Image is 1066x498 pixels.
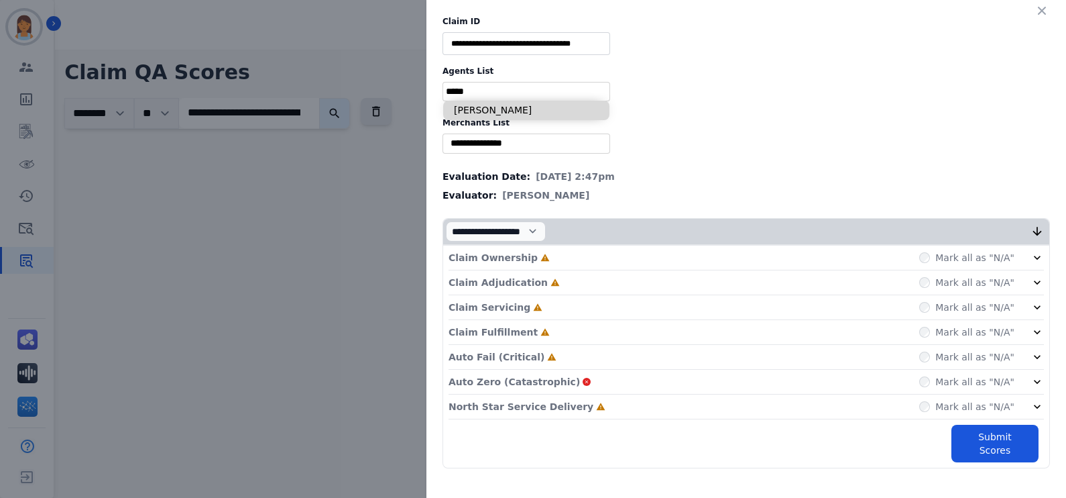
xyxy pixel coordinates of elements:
p: Auto Fail (Critical) [449,350,544,364]
label: Mark all as "N/A" [935,251,1014,264]
label: Mark all as "N/A" [935,350,1014,364]
p: Claim Ownership [449,251,538,264]
p: Auto Zero (Catastrophic) [449,375,580,389]
li: [PERSON_NAME] [443,101,609,120]
label: Mark all as "N/A" [935,375,1014,389]
p: Claim Fulfillment [449,326,538,339]
ul: selected options [446,85,607,99]
div: Evaluator: [442,189,1050,202]
label: Mark all as "N/A" [935,326,1014,339]
button: Submit Scores [951,425,1039,462]
label: Agents List [442,66,1050,77]
p: Claim Adjudication [449,276,548,289]
span: [DATE] 2:47pm [536,170,615,183]
p: Claim Servicing [449,301,530,314]
label: Claim ID [442,16,1050,27]
ul: selected options [446,136,607,150]
label: Mark all as "N/A" [935,276,1014,289]
label: Mark all as "N/A" [935,301,1014,314]
label: Mark all as "N/A" [935,400,1014,413]
span: [PERSON_NAME] [502,189,589,202]
div: Evaluation Date: [442,170,1050,183]
label: Merchants List [442,117,1050,128]
p: North Star Service Delivery [449,400,593,413]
